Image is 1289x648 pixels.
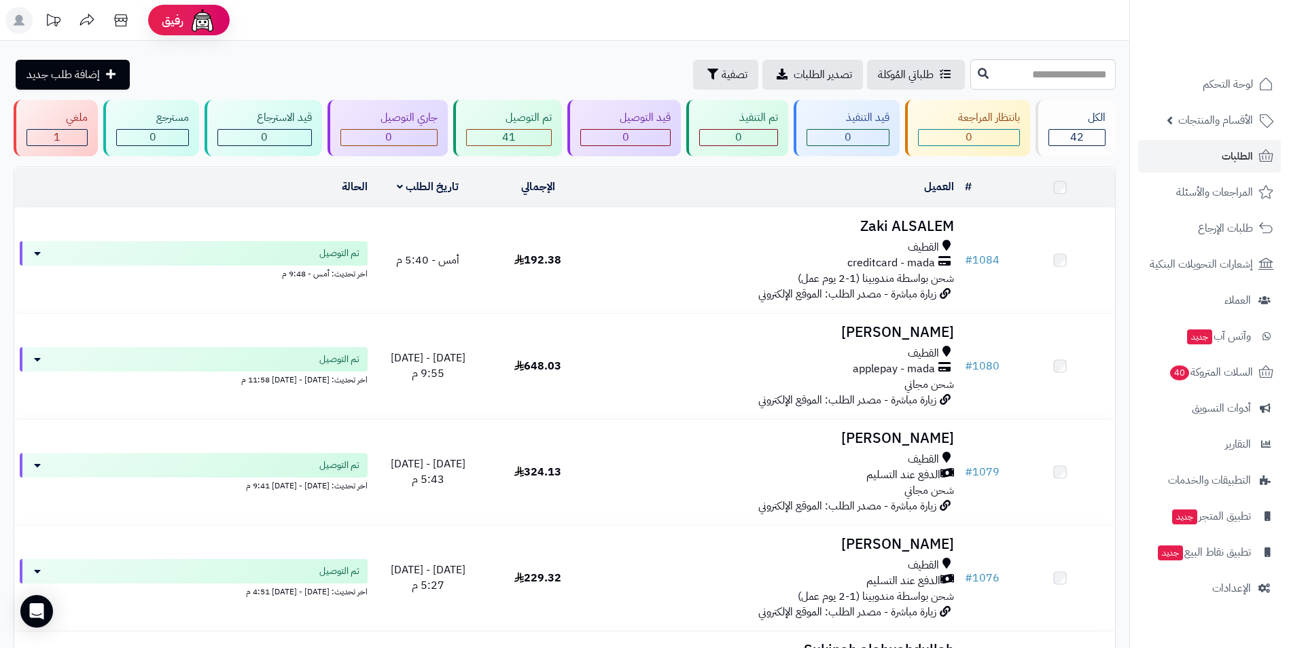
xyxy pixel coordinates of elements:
a: #1079 [965,464,1000,480]
a: تصدير الطلبات [762,60,863,90]
span: جديد [1172,509,1197,524]
span: أمس - 5:40 م [396,252,459,268]
h3: Zaki ALSALEM [599,219,954,234]
div: 0 [919,130,1019,145]
h3: [PERSON_NAME] [599,431,954,446]
span: السلات المتروكة [1169,363,1253,382]
span: أدوات التسويق [1192,399,1251,418]
a: الكل42 [1033,100,1118,156]
span: 0 [622,129,629,145]
div: 0 [341,130,436,145]
span: # [965,464,972,480]
span: زيارة مباشرة - مصدر الطلب: الموقع الإلكتروني [758,286,936,302]
span: القطيف [908,558,939,573]
span: لوحة التحكم [1203,75,1253,94]
a: تطبيق المتجرجديد [1138,500,1281,533]
h3: [PERSON_NAME] [599,537,954,552]
span: الإعدادات [1212,579,1251,598]
div: 0 [581,130,670,145]
span: 1 [54,129,60,145]
a: تم التنفيذ 0 [684,100,790,156]
a: تاريخ الطلب [397,179,459,195]
img: ai-face.png [189,7,216,34]
span: القطيف [908,452,939,467]
a: إضافة طلب جديد [16,60,130,90]
a: الحالة [342,179,368,195]
div: 0 [117,130,188,145]
span: 40 [1170,365,1189,380]
span: 0 [845,129,851,145]
span: التقارير [1225,435,1251,454]
div: الكل [1048,110,1106,126]
a: تم التوصيل 41 [451,100,565,156]
span: إشعارات التحويلات البنكية [1150,255,1253,274]
a: قيد الاسترجاع 0 [202,100,325,156]
span: [DATE] - [DATE] 5:27 م [391,562,465,594]
span: شحن مجاني [904,482,954,499]
a: # [965,179,972,195]
span: التطبيقات والخدمات [1168,471,1251,490]
a: لوحة التحكم [1138,68,1281,101]
span: 229.32 [514,570,561,586]
div: 1 [27,130,87,145]
div: 0 [807,130,889,145]
span: 0 [261,129,268,145]
a: العملاء [1138,284,1281,317]
a: بانتظار المراجعة 0 [902,100,1032,156]
a: العميل [924,179,954,195]
a: المراجعات والأسئلة [1138,176,1281,209]
span: 0 [735,129,742,145]
span: [DATE] - [DATE] 9:55 م [391,350,465,382]
button: تصفية [693,60,758,90]
span: 648.03 [514,358,561,374]
span: الدفع عند التسليم [866,467,940,483]
span: تم التوصيل [319,458,359,472]
span: [DATE] - [DATE] 5:43 م [391,456,465,488]
span: زيارة مباشرة - مصدر الطلب: الموقع الإلكتروني [758,498,936,514]
span: 0 [385,129,392,145]
div: بانتظار المراجعة [918,110,1019,126]
span: القطيف [908,240,939,255]
div: تم التوصيل [466,110,552,126]
span: رفيق [162,12,183,29]
span: تطبيق المتجر [1171,507,1251,526]
span: تم التوصيل [319,353,359,366]
span: 0 [966,129,972,145]
a: #1084 [965,252,1000,268]
a: #1076 [965,570,1000,586]
span: جديد [1158,545,1183,560]
span: جديد [1187,329,1212,344]
span: تصفية [722,67,747,83]
div: 41 [467,130,551,145]
a: #1080 [965,358,1000,374]
div: قيد التوصيل [580,110,671,126]
a: التقارير [1138,428,1281,461]
span: applepay - mada [853,361,935,377]
span: # [965,252,972,268]
div: اخر تحديث: [DATE] - [DATE] 11:58 م [20,372,368,386]
img: logo-2.png [1197,37,1276,65]
a: الإعدادات [1138,572,1281,605]
div: ملغي [27,110,88,126]
a: التطبيقات والخدمات [1138,464,1281,497]
a: أدوات التسويق [1138,392,1281,425]
a: طلبات الإرجاع [1138,212,1281,245]
div: 0 [218,130,311,145]
span: الطلبات [1222,147,1253,166]
span: 41 [502,129,516,145]
span: طلباتي المُوكلة [878,67,934,83]
a: إشعارات التحويلات البنكية [1138,248,1281,281]
span: زيارة مباشرة - مصدر الطلب: الموقع الإلكتروني [758,392,936,408]
h3: [PERSON_NAME] [599,325,954,340]
a: جاري التوصيل 0 [325,100,450,156]
a: قيد التنفيذ 0 [791,100,902,156]
div: قيد التنفيذ [807,110,889,126]
span: شحن بواسطة مندوبينا (1-2 يوم عمل) [798,588,954,605]
a: الإجمالي [521,179,555,195]
span: # [965,570,972,586]
a: ملغي 1 [11,100,101,156]
span: # [965,358,972,374]
span: شحن بواسطة مندوبينا (1-2 يوم عمل) [798,270,954,287]
span: creditcard - mada [847,255,935,271]
div: Open Intercom Messenger [20,595,53,628]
